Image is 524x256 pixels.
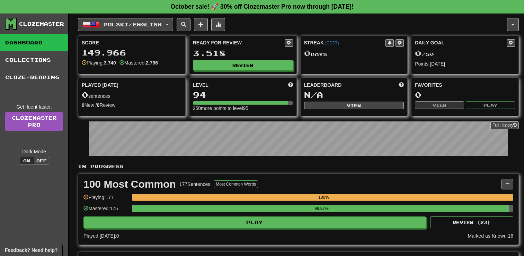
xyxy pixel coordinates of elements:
[82,102,182,109] div: New / Review
[19,20,64,27] div: Clozemaster
[466,101,515,109] button: Play
[415,91,515,99] div: 0
[193,105,293,112] div: 250 more points to level 95
[83,233,119,239] span: Played [DATE]: 0
[34,157,49,164] button: Off
[193,91,293,99] div: 94
[415,39,507,47] div: Daily Goal
[304,49,404,58] div: Day s
[104,60,116,66] strong: 3.740
[78,163,519,170] p: In Progress
[82,59,116,66] div: Playing:
[82,91,182,100] div: sentences
[415,82,515,88] div: Favorites
[211,18,225,31] button: More stats
[304,102,404,109] button: View
[119,59,158,66] div: Mastered:
[97,102,100,108] strong: 0
[490,121,519,129] button: Full History
[134,194,513,201] div: 100%
[82,48,182,57] div: 149.966
[288,82,293,88] span: Score more points to level up
[415,51,434,57] span: / 50
[193,82,208,88] span: Level
[214,180,258,188] button: Most Common Words
[82,90,88,100] span: 0
[104,22,162,27] span: Polski / English
[304,90,323,100] span: N/A
[193,49,293,58] div: 3.518
[194,18,208,31] button: Add sentence to collection
[83,179,176,189] div: 100 Most Common
[170,3,353,10] strong: October sale! 🚀 30% off Clozemaster Pro now through [DATE]!
[415,48,421,58] span: 0
[325,41,339,45] a: (CEST)
[193,39,285,46] div: Ready for Review
[415,101,464,109] button: View
[5,148,63,155] div: Dark Mode
[134,205,509,212] div: 98.87%
[78,18,173,31] button: Polski/English
[304,39,386,46] div: Streak
[304,48,311,58] span: 0
[83,205,128,216] div: Mastered: 175
[179,181,211,188] div: 177 Sentences
[82,102,85,108] strong: 0
[5,112,63,131] a: ClozemasterPro
[83,216,426,228] button: Play
[82,82,118,88] span: Played [DATE]
[177,18,190,31] button: Search sentences
[83,194,128,205] div: Playing: 177
[415,60,515,67] div: Points [DATE]
[5,247,57,254] span: Open feedback widget
[399,82,404,88] span: This week in points, UTC
[82,39,182,46] div: Score
[19,157,34,164] button: On
[146,60,158,66] strong: 2.796
[193,60,293,70] button: Review
[468,232,513,239] div: Marked as Known: 16
[430,216,513,228] button: Review (23)
[304,82,342,88] span: Leaderboard
[5,103,63,110] div: Get fluent faster.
